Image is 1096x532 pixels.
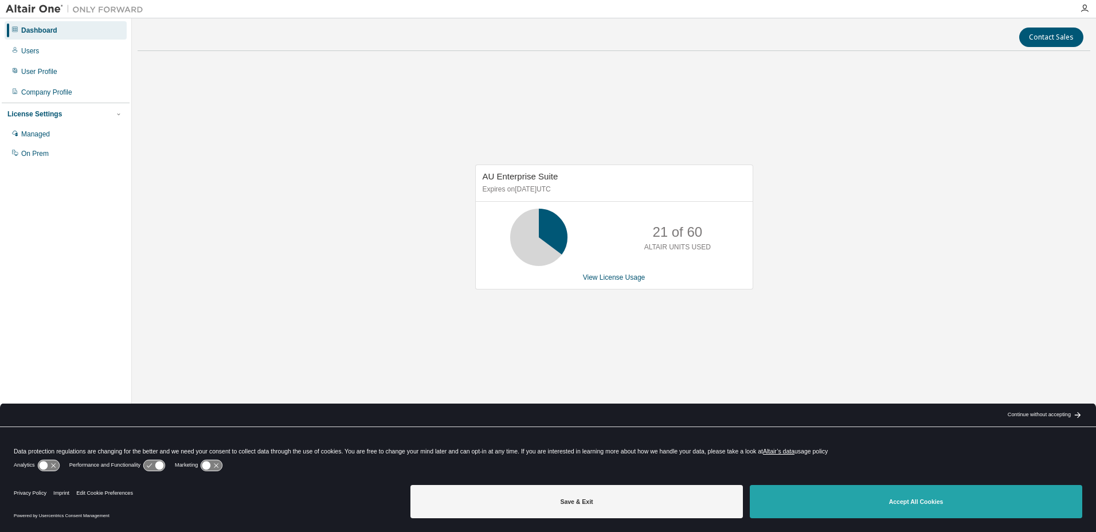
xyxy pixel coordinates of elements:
div: License Settings [7,109,62,119]
img: Altair One [6,3,149,15]
div: Dashboard [21,26,57,35]
div: User Profile [21,67,57,76]
div: Company Profile [21,88,72,97]
button: Contact Sales [1019,28,1083,47]
div: Users [21,46,39,56]
a: View License Usage [583,273,645,281]
p: Expires on [DATE] UTC [483,185,743,194]
span: AU Enterprise Suite [483,171,558,181]
p: ALTAIR UNITS USED [644,242,711,252]
div: On Prem [21,149,49,158]
p: 21 of 60 [652,222,702,242]
div: Managed [21,130,50,139]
